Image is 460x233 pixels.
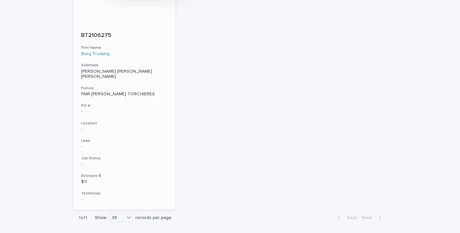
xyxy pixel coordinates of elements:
p: - [81,162,168,167]
h3: Sidemark [81,63,168,68]
h3: Technician [81,191,168,196]
p: Show [95,215,106,221]
div: 36 [109,215,125,221]
p: [PERSON_NAME] [PERSON_NAME] [PERSON_NAME] [81,69,168,80]
p: - [81,127,168,132]
h3: PO # [81,103,168,108]
p: BT2106275 [81,32,168,39]
h3: Job Status [81,156,168,161]
div: PAIR [PERSON_NAME] TORCHIERES [81,91,168,97]
span: Next [362,215,376,220]
a: Borg Trucking [81,51,110,57]
p: - [81,109,168,114]
h3: Fixture [81,86,168,91]
h3: Location [81,121,168,126]
p: $ 0 [81,179,168,185]
p: - [81,197,168,202]
h3: Estimate $ [81,173,168,178]
h3: Firm Name [81,45,168,50]
p: 1 of 1 [73,210,92,226]
p: records per page [135,215,172,221]
button: Next [359,215,387,221]
span: Back [343,215,357,220]
button: Back [333,215,359,221]
p: - [81,144,168,149]
h3: Lead [81,138,168,143]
